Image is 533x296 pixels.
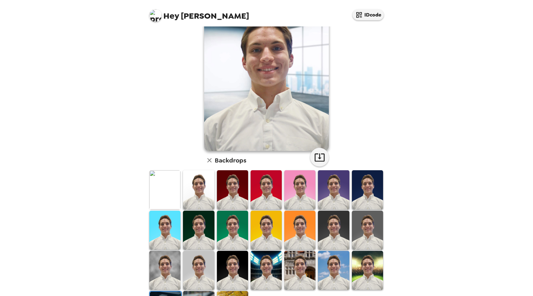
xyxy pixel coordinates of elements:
h6: Backdrops [215,155,246,165]
img: Original [149,170,180,209]
img: profile pic [149,9,162,22]
button: IDcode [353,9,384,20]
span: [PERSON_NAME] [149,6,249,20]
span: Hey [163,10,179,21]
